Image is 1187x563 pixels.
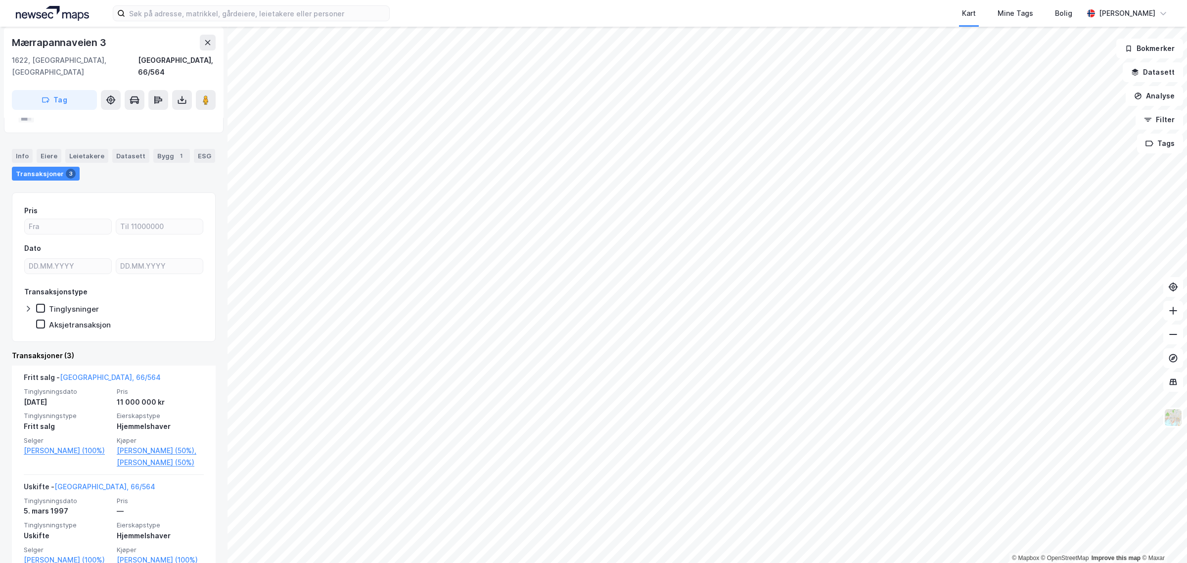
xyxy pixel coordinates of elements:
[1055,7,1072,19] div: Bolig
[12,54,138,78] div: 1622, [GEOGRAPHIC_DATA], [GEOGRAPHIC_DATA]
[49,320,111,329] div: Aksjetransaksjon
[24,421,111,432] div: Fritt salg
[24,505,111,517] div: 5. mars 1997
[1012,555,1039,562] a: Mapbox
[1099,7,1155,19] div: [PERSON_NAME]
[117,436,204,445] span: Kjøper
[12,167,80,181] div: Transaksjoner
[153,149,190,163] div: Bygg
[176,151,186,161] div: 1
[54,482,155,491] a: [GEOGRAPHIC_DATA], 66/564
[998,7,1033,19] div: Mine Tags
[1164,408,1183,427] img: Z
[24,481,155,497] div: Uskifte -
[12,350,216,362] div: Transaksjoner (3)
[25,259,111,274] input: DD.MM.YYYY
[1041,555,1089,562] a: OpenStreetMap
[125,6,389,21] input: Søk på adresse, matrikkel, gårdeiere, leietakere eller personer
[117,457,204,469] a: [PERSON_NAME] (50%)
[24,396,111,408] div: [DATE]
[194,149,215,163] div: ESG
[1137,134,1183,153] button: Tags
[60,373,161,381] a: [GEOGRAPHIC_DATA], 66/564
[65,149,108,163] div: Leietakere
[24,521,111,529] span: Tinglysningstype
[24,546,111,554] span: Selger
[24,412,111,420] span: Tinglysningstype
[1123,62,1183,82] button: Datasett
[24,445,111,457] a: [PERSON_NAME] (100%)
[117,521,204,529] span: Eierskapstype
[1136,110,1183,130] button: Filter
[49,304,99,314] div: Tinglysninger
[24,242,41,254] div: Dato
[24,530,111,542] div: Uskifte
[1126,86,1183,106] button: Analyse
[24,205,38,217] div: Pris
[117,497,204,505] span: Pris
[1116,39,1183,58] button: Bokmerker
[12,90,97,110] button: Tag
[37,149,61,163] div: Eiere
[24,436,111,445] span: Selger
[117,445,204,457] a: [PERSON_NAME] (50%),
[117,530,204,542] div: Hjemmelshaver
[1092,555,1141,562] a: Improve this map
[116,259,203,274] input: DD.MM.YYYY
[117,505,204,517] div: —
[116,219,203,234] input: Til 11000000
[962,7,976,19] div: Kart
[25,219,111,234] input: Fra
[1138,516,1187,563] div: Kontrollprogram for chat
[138,54,216,78] div: [GEOGRAPHIC_DATA], 66/564
[24,497,111,505] span: Tinglysningsdato
[16,6,89,21] img: logo.a4113a55bc3d86da70a041830d287a7e.svg
[117,546,204,554] span: Kjøper
[24,372,161,387] div: Fritt salg -
[24,387,111,396] span: Tinglysningsdato
[12,149,33,163] div: Info
[12,35,108,50] div: Mærrapannaveien 3
[66,169,76,179] div: 3
[24,286,88,298] div: Transaksjonstype
[117,387,204,396] span: Pris
[117,421,204,432] div: Hjemmelshaver
[112,149,149,163] div: Datasett
[117,396,204,408] div: 11 000 000 kr
[117,412,204,420] span: Eierskapstype
[1138,516,1187,563] iframe: Chat Widget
